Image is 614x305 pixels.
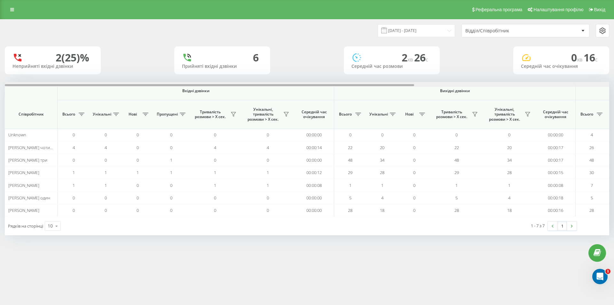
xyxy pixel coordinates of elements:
span: 4 [73,145,75,150]
span: 1 [605,269,610,274]
td: 00:00:17 [536,154,576,166]
span: 20 [380,145,384,150]
span: 5 [591,195,593,201]
span: 0 [105,157,107,163]
span: хв [577,56,584,63]
td: 00:00:18 [536,192,576,204]
span: Всього [579,112,595,117]
td: 00:00:08 [294,179,334,191]
span: Унікальні, тривалість розмови > Х сек. [245,107,281,122]
span: 0 [267,207,269,213]
div: 6 [253,52,259,64]
span: Unknown [8,132,26,138]
span: 1 [508,182,510,188]
span: 1 [267,170,269,175]
span: 4 [508,195,510,201]
span: 16 [584,51,598,64]
span: 18 [380,207,384,213]
span: 0 [381,132,383,138]
span: 0 [349,132,351,138]
span: Реферальна програма [476,7,523,12]
span: 0 [413,145,415,150]
span: 4 [267,145,269,150]
span: 0 [73,132,75,138]
span: 1 [214,170,216,175]
span: 0 [413,195,415,201]
span: 5 [455,195,458,201]
span: Унікальні [369,112,388,117]
span: 0 [170,207,172,213]
span: 48 [454,157,459,163]
span: 0 [137,145,139,150]
span: 29 [454,170,459,175]
span: Всього [337,112,353,117]
span: 0 [413,182,415,188]
td: 00:00:08 [536,179,576,191]
span: 7 [591,182,593,188]
span: [PERSON_NAME] [8,207,39,213]
span: 28 [507,170,512,175]
span: 4 [591,132,593,138]
span: 22 [348,145,352,150]
td: 00:00:16 [536,204,576,217]
span: 1 [105,182,107,188]
span: Нові [125,112,141,117]
span: 1 [137,170,139,175]
span: 29 [348,170,352,175]
span: 1 [381,182,383,188]
span: 4 [105,145,107,150]
span: Пропущені [157,112,178,117]
span: 1 [267,182,269,188]
div: 10 [48,223,53,229]
td: 00:00:14 [294,141,334,154]
span: 2 [402,51,414,64]
td: 00:00:00 [294,154,334,166]
iframe: Intercom live chat [592,269,608,284]
span: 0 [267,195,269,201]
td: 00:00:00 [294,192,334,204]
span: c [595,56,598,63]
span: Вихід [594,7,605,12]
span: 20 [507,145,512,150]
span: 30 [589,170,594,175]
span: 0 [267,132,269,138]
span: 28 [380,170,384,175]
span: 1 [73,170,75,175]
span: 0 [413,207,415,213]
span: 4 [214,145,216,150]
span: 0 [214,195,216,201]
span: [PERSON_NAME] [8,170,39,175]
span: 0 [413,157,415,163]
span: 0 [105,195,107,201]
span: 34 [380,157,384,163]
span: 26 [414,51,428,64]
span: 0 [105,207,107,213]
div: 2 (25)% [56,52,89,64]
div: Неприйняті вхідні дзвінки [12,64,93,69]
span: Рядків на сторінці [8,223,43,229]
td: 00:00:12 [294,166,334,179]
span: 28 [454,207,459,213]
span: 0 [137,207,139,213]
span: Співробітник [10,112,52,117]
span: 0 [170,132,172,138]
div: 1 - 7 з 7 [531,222,545,229]
span: 22 [454,145,459,150]
span: 28 [589,207,594,213]
span: хв [407,56,414,63]
span: 18 [507,207,512,213]
span: Тривалість розмови > Х сек. [433,109,470,119]
td: 00:00:00 [294,129,334,141]
span: 1 [170,157,172,163]
span: 1 [105,170,107,175]
span: 0 [73,195,75,201]
span: 0 [73,207,75,213]
span: 48 [589,157,594,163]
span: [PERSON_NAME] чотири [8,145,55,150]
span: 1 [170,170,172,175]
span: 0 [508,132,510,138]
td: 00:00:00 [294,204,334,217]
span: [PERSON_NAME] три [8,157,47,163]
span: 26 [589,145,594,150]
div: Прийняті вхідні дзвінки [182,64,263,69]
